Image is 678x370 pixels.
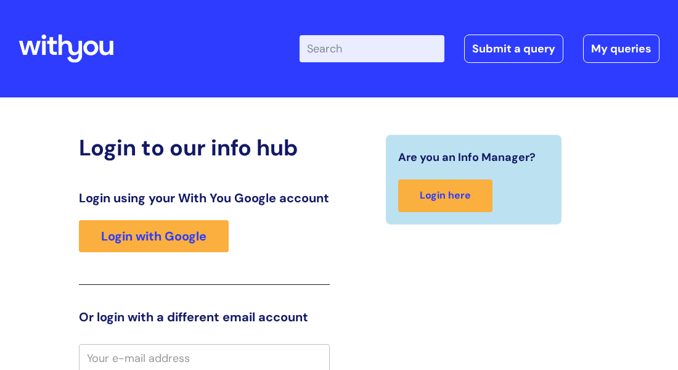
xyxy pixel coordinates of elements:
[300,35,444,62] input: Search
[398,147,536,167] span: Are you an Info Manager?
[79,220,229,252] a: Login with Google
[583,35,660,63] a: My queries
[79,134,330,161] h2: Login to our info hub
[464,35,563,63] a: Submit a query
[79,191,330,205] h3: Login using your With You Google account
[398,179,492,212] a: Login here
[79,310,330,324] h3: Or login with a different email account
